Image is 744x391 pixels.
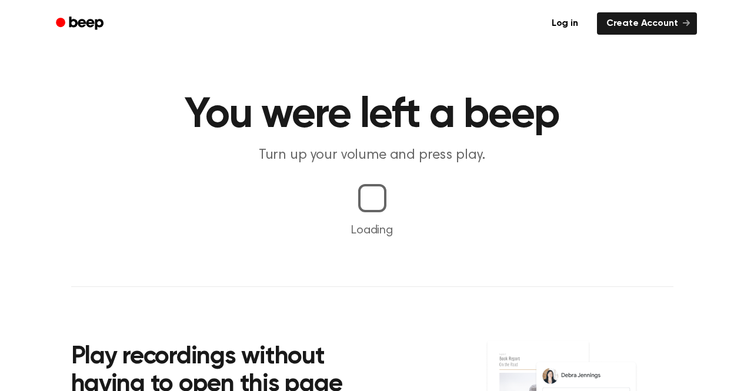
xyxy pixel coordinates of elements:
[71,94,673,136] h1: You were left a beep
[146,146,598,165] p: Turn up your volume and press play.
[14,222,730,239] p: Loading
[597,12,697,35] a: Create Account
[540,10,590,37] a: Log in
[48,12,114,35] a: Beep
